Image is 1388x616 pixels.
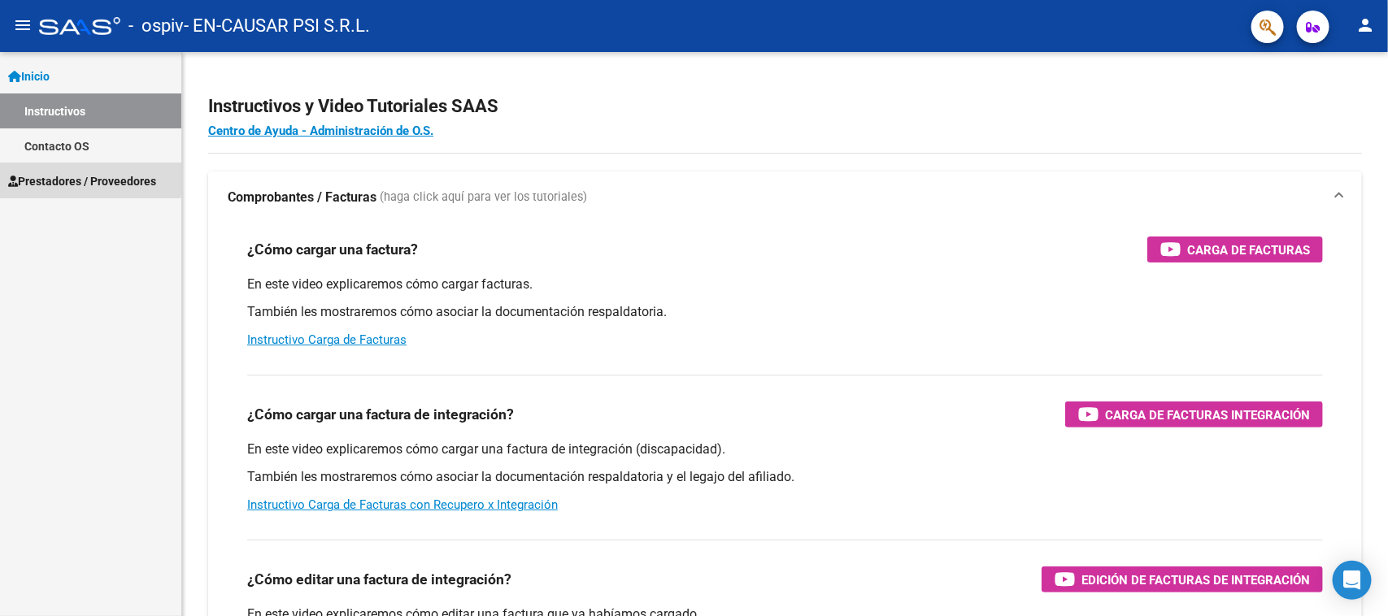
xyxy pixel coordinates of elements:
[8,67,50,85] span: Inicio
[1081,570,1310,590] span: Edición de Facturas de integración
[1105,405,1310,425] span: Carga de Facturas Integración
[1355,15,1375,35] mat-icon: person
[247,403,514,426] h3: ¿Cómo cargar una factura de integración?
[247,440,1323,458] p: En este video explicaremos cómo cargar una factura de integración (discapacidad).
[247,468,1323,486] p: También les mostraremos cómo asociar la documentación respaldatoria y el legajo del afiliado.
[247,238,418,261] h3: ¿Cómo cargar una factura?
[1333,561,1372,600] div: Open Intercom Messenger
[184,8,370,44] span: - EN-CAUSAR PSI S.R.L.
[247,303,1323,321] p: También les mostraremos cómo asociar la documentación respaldatoria.
[380,189,587,206] span: (haga click aquí para ver los tutoriales)
[1147,236,1323,262] button: Carga de Facturas
[208,91,1362,122] h2: Instructivos y Video Tutoriales SAAS
[247,275,1323,293] p: En este video explicaremos cómo cargar facturas.
[208,124,433,138] a: Centro de Ayuda - Administración de O.S.
[128,8,184,44] span: - ospiv
[247,568,511,591] h3: ¿Cómo editar una factura de integración?
[247,497,558,512] a: Instructivo Carga de Facturas con Recupero x Integración
[13,15,33,35] mat-icon: menu
[228,189,376,206] strong: Comprobantes / Facturas
[1042,566,1323,592] button: Edición de Facturas de integración
[1187,240,1310,260] span: Carga de Facturas
[8,172,156,190] span: Prestadores / Proveedores
[208,171,1362,223] mat-expansion-panel-header: Comprobantes / Facturas (haga click aquí para ver los tutoriales)
[1065,401,1323,427] button: Carga de Facturas Integración
[247,332,407,347] a: Instructivo Carga de Facturas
